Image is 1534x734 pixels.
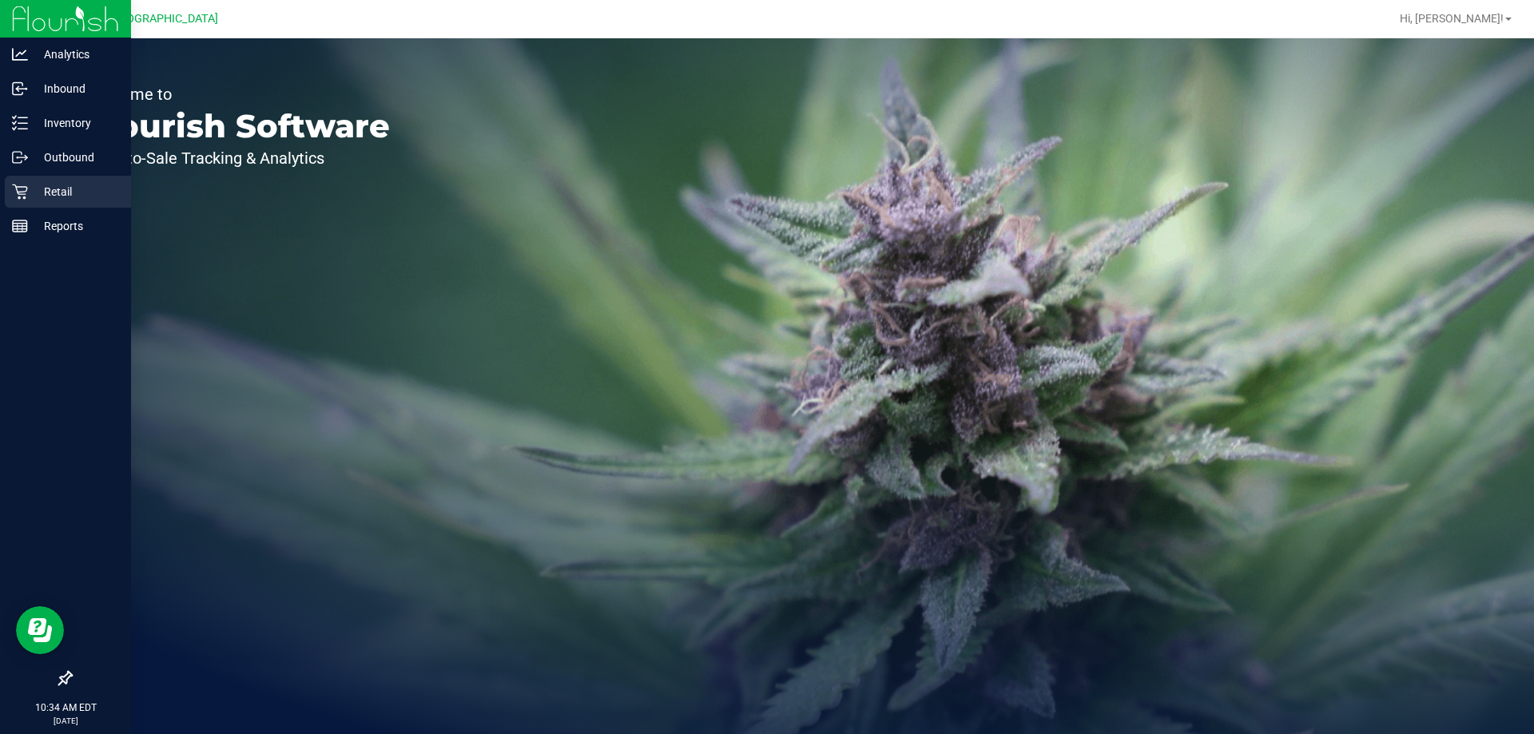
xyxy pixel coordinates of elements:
[109,12,218,26] span: [GEOGRAPHIC_DATA]
[28,79,124,98] p: Inbound
[86,110,390,142] p: Flourish Software
[16,606,64,654] iframe: Resource center
[7,700,124,715] p: 10:34 AM EDT
[28,45,124,64] p: Analytics
[28,182,124,201] p: Retail
[1400,12,1504,25] span: Hi, [PERSON_NAME]!
[12,184,28,200] inline-svg: Retail
[28,216,124,236] p: Reports
[12,218,28,234] inline-svg: Reports
[86,86,390,102] p: Welcome to
[12,149,28,165] inline-svg: Outbound
[12,46,28,62] inline-svg: Analytics
[86,150,390,166] p: Seed-to-Sale Tracking & Analytics
[28,113,124,133] p: Inventory
[12,115,28,131] inline-svg: Inventory
[12,81,28,97] inline-svg: Inbound
[28,148,124,167] p: Outbound
[7,715,124,727] p: [DATE]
